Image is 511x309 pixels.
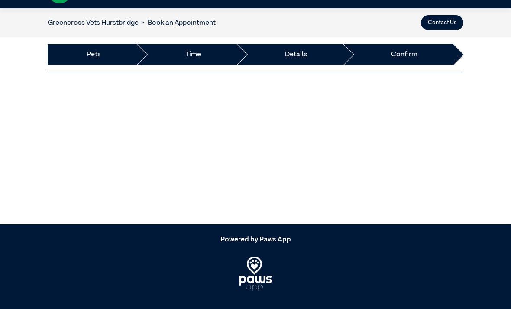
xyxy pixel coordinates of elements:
[139,18,216,28] li: Book an Appointment
[48,236,463,244] h5: Powered by Paws App
[48,18,216,28] nav: breadcrumb
[185,49,201,60] a: Time
[239,257,272,291] img: PawsApp
[285,49,307,60] a: Details
[87,49,101,60] a: Pets
[391,49,417,60] a: Confirm
[421,15,463,30] button: Contact Us
[48,20,139,26] a: Greencross Vets Hurstbridge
